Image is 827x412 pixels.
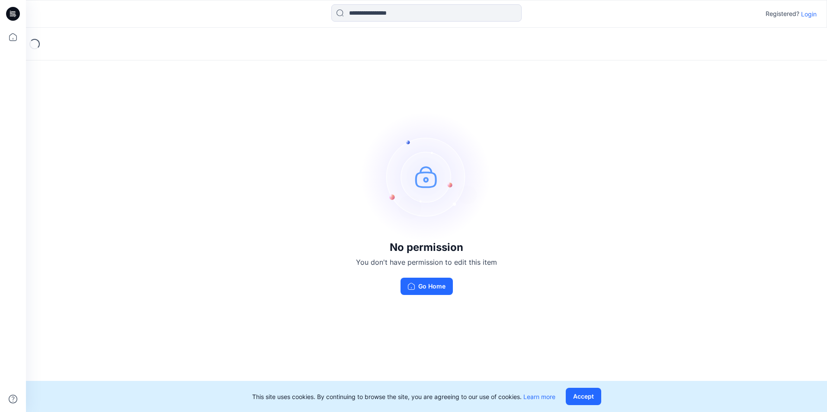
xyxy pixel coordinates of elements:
p: This site uses cookies. By continuing to browse the site, you are agreeing to our use of cookies. [252,392,555,401]
h3: No permission [356,241,497,254]
p: Registered? [766,9,799,19]
a: Learn more [523,393,555,400]
p: You don't have permission to edit this item [356,257,497,267]
img: no-perm.svg [362,112,491,241]
button: Go Home [401,278,453,295]
button: Accept [566,388,601,405]
p: Login [801,10,817,19]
